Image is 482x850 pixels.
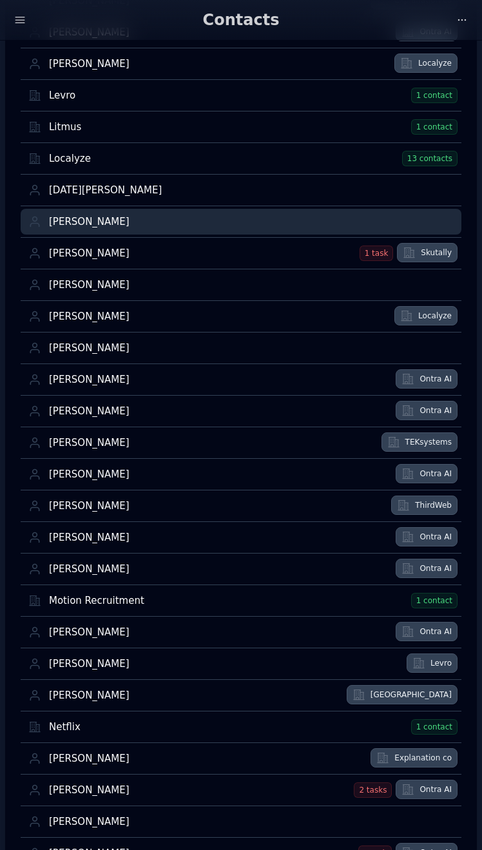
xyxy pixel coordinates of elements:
[49,714,458,740] a: Netflix 1 contact
[49,184,454,197] div: [DATE][PERSON_NAME]
[49,500,383,512] div: [PERSON_NAME]
[49,753,363,765] div: [PERSON_NAME]
[419,626,452,637] div: Ontra AI
[49,651,403,677] a: [PERSON_NAME]
[419,405,452,416] div: Ontra AI
[49,430,378,456] a: [PERSON_NAME]
[49,595,407,607] div: Motion Recruitment
[396,369,458,389] a: Ontra AI
[419,468,452,479] div: Ontra AI
[347,685,458,704] a: [GEOGRAPHIC_DATA]
[49,563,388,575] div: [PERSON_NAME]
[49,374,388,386] div: [PERSON_NAME]
[49,816,454,828] div: [PERSON_NAME]
[371,748,458,768] a: Explanation co
[394,306,458,325] a: Localyze
[396,622,458,641] a: Ontra AI
[49,532,388,544] div: [PERSON_NAME]
[407,653,458,673] a: Levro
[371,690,452,700] div: [GEOGRAPHIC_DATA]
[49,437,374,449] div: [PERSON_NAME]
[419,563,452,574] div: Ontra AI
[49,311,387,323] div: [PERSON_NAME]
[360,246,394,261] span: 1 task
[49,493,387,519] a: [PERSON_NAME]
[49,690,339,702] div: [PERSON_NAME]
[394,753,452,763] div: Explanation co
[49,468,388,481] div: [PERSON_NAME]
[411,593,458,608] span: 1 contact
[49,746,367,771] a: [PERSON_NAME]
[49,82,458,108] a: Levro 1 contact
[411,119,458,135] span: 1 contact
[49,556,392,582] a: [PERSON_NAME]
[354,782,392,798] span: 2 tasks
[419,784,452,795] div: Ontra AI
[397,243,458,262] a: Skutally
[411,88,458,103] span: 1 contact
[49,51,390,77] a: [PERSON_NAME]
[49,682,343,708] a: [PERSON_NAME]
[49,90,407,102] div: Levro
[49,335,458,361] a: [PERSON_NAME]
[411,719,458,735] span: 1 contact
[49,342,454,354] div: [PERSON_NAME]
[394,53,458,73] a: Localyze
[49,398,392,424] a: [PERSON_NAME]
[418,311,452,321] div: Localyze
[49,784,350,797] div: [PERSON_NAME]
[419,374,452,384] div: Ontra AI
[49,153,398,165] div: Localyze
[49,626,388,639] div: [PERSON_NAME]
[405,437,452,447] div: TEKsystems
[421,247,452,258] div: Skutally
[415,500,452,510] div: ThirdWeb
[49,272,458,298] a: [PERSON_NAME]
[49,209,458,235] a: [PERSON_NAME]
[49,658,399,670] div: [PERSON_NAME]
[391,496,458,515] a: ThirdWeb
[49,809,458,835] a: [PERSON_NAME]
[419,532,452,542] div: Ontra AI
[49,777,392,803] a: [PERSON_NAME] 2 tasks
[49,279,454,291] div: [PERSON_NAME]
[49,247,356,260] div: [PERSON_NAME]
[396,401,458,420] a: Ontra AI
[402,151,458,166] span: 13 contacts
[49,146,458,171] a: Localyze 13 contacts
[49,367,392,392] a: [PERSON_NAME]
[49,721,407,733] div: Netflix
[49,240,393,266] a: [PERSON_NAME] 1 task
[49,121,407,133] div: Litmus
[396,559,458,578] a: Ontra AI
[49,619,392,645] a: [PERSON_NAME]
[381,432,458,452] a: TEKsystems
[396,527,458,546] a: Ontra AI
[49,525,392,550] a: [PERSON_NAME]
[418,58,452,68] div: Localyze
[49,304,390,329] a: [PERSON_NAME]
[49,114,458,140] a: Litmus 1 contact
[49,177,458,203] a: [DATE][PERSON_NAME]
[396,464,458,483] a: Ontra AI
[49,405,388,418] div: [PERSON_NAME]
[49,461,392,487] a: [PERSON_NAME]
[49,58,387,70] div: [PERSON_NAME]
[396,780,458,799] a: Ontra AI
[430,658,452,668] div: Levro
[34,10,448,30] div: Contacts
[49,216,454,228] div: [PERSON_NAME]
[49,588,458,613] a: Motion Recruitment 1 contact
